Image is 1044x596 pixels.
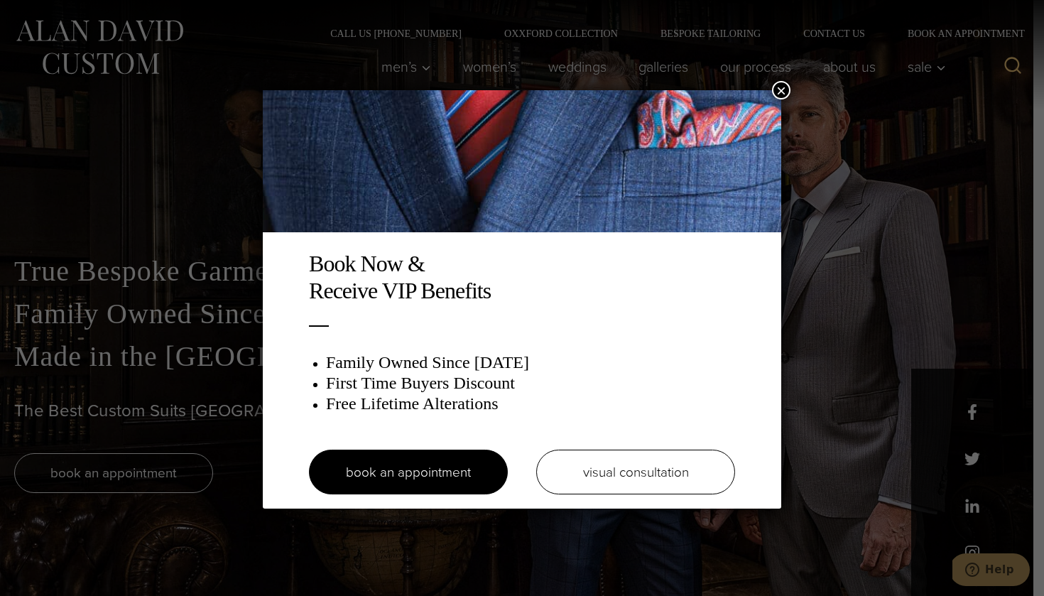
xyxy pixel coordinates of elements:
[326,394,735,414] h3: Free Lifetime Alterations
[326,352,735,373] h3: Family Owned Since [DATE]
[536,450,735,494] a: visual consultation
[309,250,735,305] h2: Book Now & Receive VIP Benefits
[33,10,62,23] span: Help
[326,373,735,394] h3: First Time Buyers Discount
[309,450,508,494] a: book an appointment
[772,81,790,99] button: Close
